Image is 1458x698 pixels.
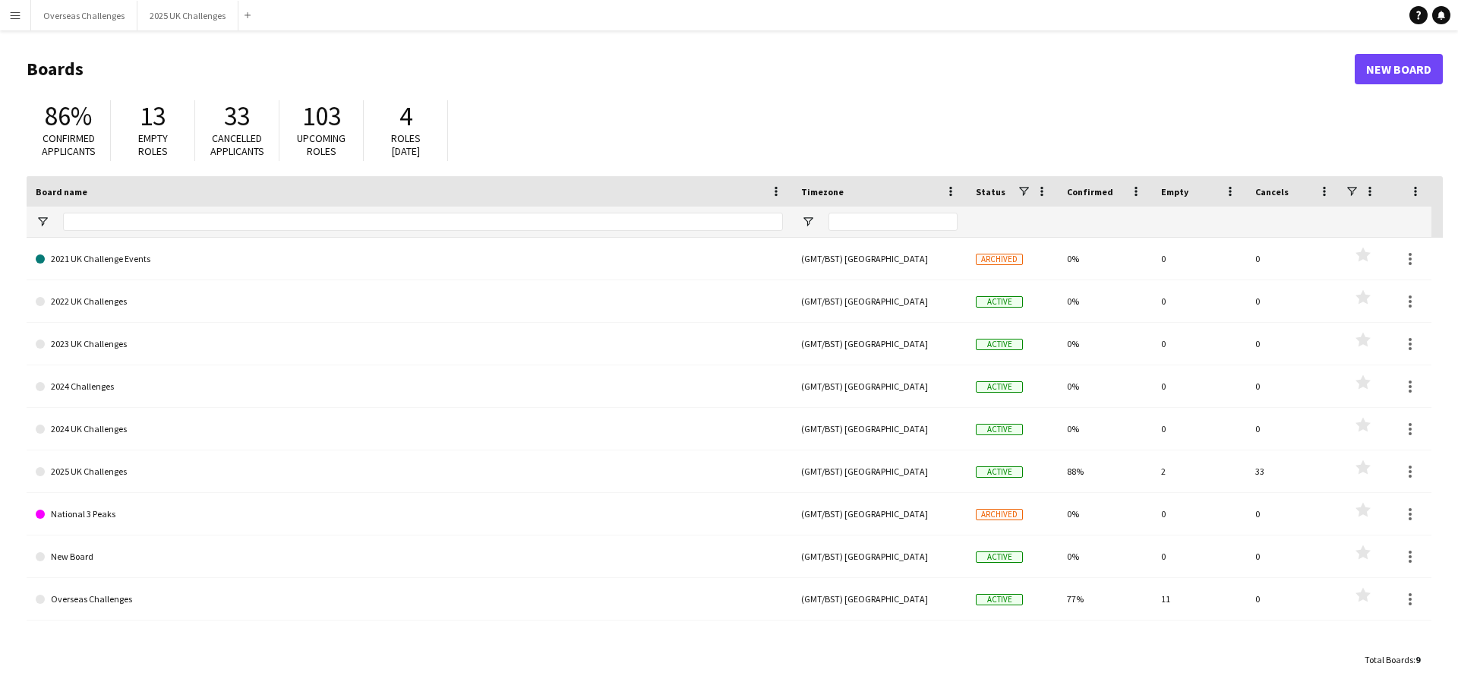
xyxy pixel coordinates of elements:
div: (GMT/BST) [GEOGRAPHIC_DATA] [792,408,967,450]
div: (GMT/BST) [GEOGRAPHIC_DATA] [792,493,967,535]
div: 0% [1058,323,1152,365]
div: 0% [1058,408,1152,450]
div: 0% [1058,535,1152,577]
div: 0 [1246,280,1340,322]
a: 2023 UK Challenges [36,323,783,365]
span: Total Boards [1365,654,1413,665]
a: National 3 Peaks [36,493,783,535]
div: 0 [1246,535,1340,577]
button: Overseas Challenges [31,1,137,30]
span: Active [976,339,1023,350]
span: 103 [302,99,341,133]
span: 86% [45,99,92,133]
div: 0 [1246,578,1340,620]
a: 2025 UK Challenges [36,450,783,493]
span: 4 [399,99,412,133]
input: Timezone Filter Input [828,213,958,231]
span: Confirmed [1067,186,1113,197]
span: Confirmed applicants [42,131,96,158]
div: 0 [1152,323,1246,365]
div: 0 [1246,493,1340,535]
span: Active [976,551,1023,563]
div: (GMT/BST) [GEOGRAPHIC_DATA] [792,450,967,492]
a: 2022 UK Challenges [36,280,783,323]
div: 0% [1058,365,1152,407]
span: Status [976,186,1005,197]
div: (GMT/BST) [GEOGRAPHIC_DATA] [792,578,967,620]
a: New Board [36,535,783,578]
span: Cancels [1255,186,1289,197]
span: Empty [1161,186,1188,197]
div: (GMT/BST) [GEOGRAPHIC_DATA] [792,535,967,577]
a: Overseas Challenges [36,578,783,621]
span: Active [976,381,1023,393]
span: Cancelled applicants [210,131,264,158]
div: 11 [1152,578,1246,620]
div: 0 [1152,280,1246,322]
div: 0% [1058,493,1152,535]
div: 33 [1246,450,1340,492]
span: 13 [140,99,166,133]
div: 88% [1058,450,1152,492]
span: Archived [976,509,1023,520]
a: New Board [1355,54,1443,84]
div: 0 [1246,238,1340,280]
div: 0% [1058,238,1152,280]
div: 2 [1152,450,1246,492]
h1: Boards [27,58,1355,81]
span: Active [976,424,1023,435]
span: Board name [36,186,87,197]
div: 0 [1246,408,1340,450]
div: (GMT/BST) [GEOGRAPHIC_DATA] [792,280,967,322]
span: Archived [976,254,1023,265]
a: 2021 UK Challenge Events [36,238,783,280]
span: 9 [1415,654,1420,665]
button: 2025 UK Challenges [137,1,238,30]
div: (GMT/BST) [GEOGRAPHIC_DATA] [792,365,967,407]
button: Open Filter Menu [801,215,815,229]
div: 0 [1152,238,1246,280]
input: Board name Filter Input [63,213,783,231]
span: 33 [224,99,250,133]
span: Active [976,594,1023,605]
span: Timezone [801,186,844,197]
div: 0 [1246,323,1340,365]
div: 0 [1152,535,1246,577]
span: Active [976,466,1023,478]
a: 2024 UK Challenges [36,408,783,450]
div: (GMT/BST) [GEOGRAPHIC_DATA] [792,238,967,280]
div: 0 [1152,365,1246,407]
span: Upcoming roles [297,131,346,158]
div: 0 [1152,493,1246,535]
span: Active [976,296,1023,308]
span: Empty roles [138,131,168,158]
div: 0% [1058,280,1152,322]
div: : [1365,645,1420,674]
a: 2024 Challenges [36,365,783,408]
div: (GMT/BST) [GEOGRAPHIC_DATA] [792,323,967,365]
span: Roles [DATE] [391,131,421,158]
div: 0 [1246,365,1340,407]
div: 0 [1152,408,1246,450]
div: 77% [1058,578,1152,620]
button: Open Filter Menu [36,215,49,229]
